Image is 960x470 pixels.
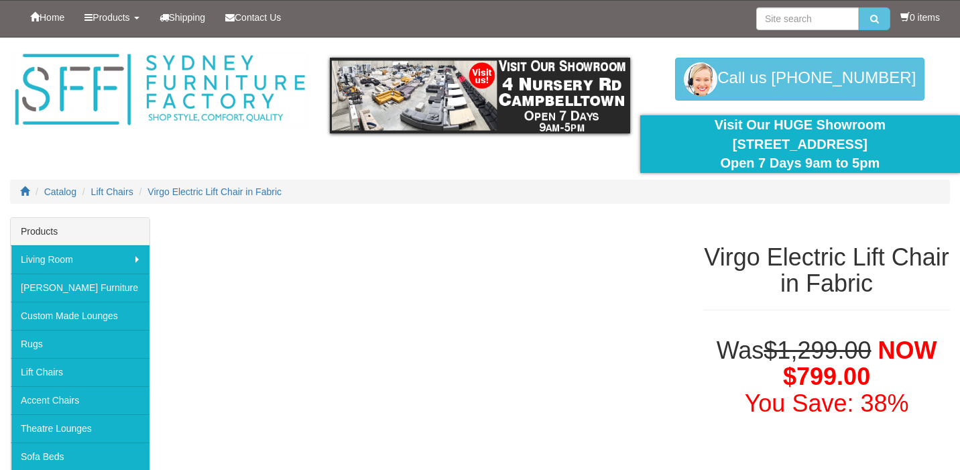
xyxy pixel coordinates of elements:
[703,244,950,297] h1: Virgo Electric Lift Chair in Fabric
[11,302,149,330] a: Custom Made Lounges
[74,1,149,34] a: Products
[11,274,149,302] a: [PERSON_NAME] Furniture
[10,51,310,129] img: Sydney Furniture Factory
[91,186,133,197] a: Lift Chairs
[11,386,149,414] a: Accent Chairs
[169,12,206,23] span: Shipping
[44,186,76,197] a: Catalog
[900,11,940,24] li: 0 items
[11,414,149,443] a: Theatre Lounges
[235,12,281,23] span: Contact Us
[149,1,216,34] a: Shipping
[93,12,129,23] span: Products
[745,390,909,417] font: You Save: 38%
[147,186,282,197] a: Virgo Electric Lift Chair in Fabric
[11,358,149,386] a: Lift Chairs
[215,1,291,34] a: Contact Us
[650,115,950,173] div: Visit Our HUGE Showroom [STREET_ADDRESS] Open 7 Days 9am to 5pm
[11,330,149,358] a: Rugs
[764,337,871,364] del: $1,299.00
[11,245,149,274] a: Living Room
[703,337,950,417] h1: Was
[756,7,859,30] input: Site search
[783,337,937,391] span: NOW $799.00
[330,58,629,133] img: showroom.gif
[20,1,74,34] a: Home
[40,12,64,23] span: Home
[11,218,149,245] div: Products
